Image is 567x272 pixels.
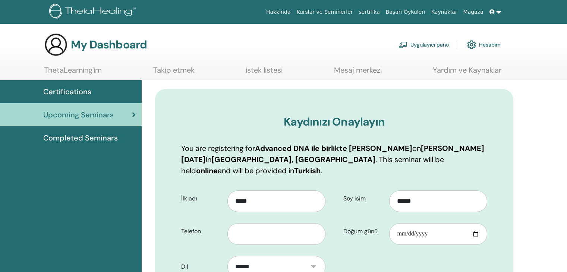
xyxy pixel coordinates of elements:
a: Başarı Öyküleri [383,5,428,19]
label: Soy isim [338,192,390,206]
a: Yardım ve Kaynaklar [433,66,501,80]
a: Kaynaklar [428,5,460,19]
label: İlk adı [176,192,227,206]
a: Hakkında [263,5,294,19]
a: Mağaza [460,5,486,19]
span: Completed Seminars [43,132,118,143]
span: Certifications [43,86,91,97]
span: Upcoming Seminars [43,109,114,120]
img: cog.svg [467,38,476,51]
h3: My Dashboard [71,38,147,51]
a: istek listesi [246,66,283,80]
b: online [196,166,218,175]
a: Hesabım [467,37,501,53]
label: Doğum günü [338,224,390,238]
b: Turkish [294,166,321,175]
a: Uygulayıcı pano [399,37,449,53]
a: Kurslar ve Seminerler [293,5,356,19]
h3: Kaydınızı Onaylayın [181,115,487,129]
img: chalkboard-teacher.svg [399,41,407,48]
a: sertifika [356,5,382,19]
img: logo.png [49,4,138,20]
p: You are registering for on in . This seminar will be held and will be provided in . [181,143,487,176]
a: ThetaLearning'im [44,66,102,80]
b: [GEOGRAPHIC_DATA], [GEOGRAPHIC_DATA] [211,155,375,164]
label: Telefon [176,224,227,238]
b: Advanced DNA ile birlikte [PERSON_NAME] [255,143,412,153]
img: generic-user-icon.jpg [44,33,68,57]
a: Mesaj merkezi [334,66,382,80]
a: Takip etmek [153,66,195,80]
